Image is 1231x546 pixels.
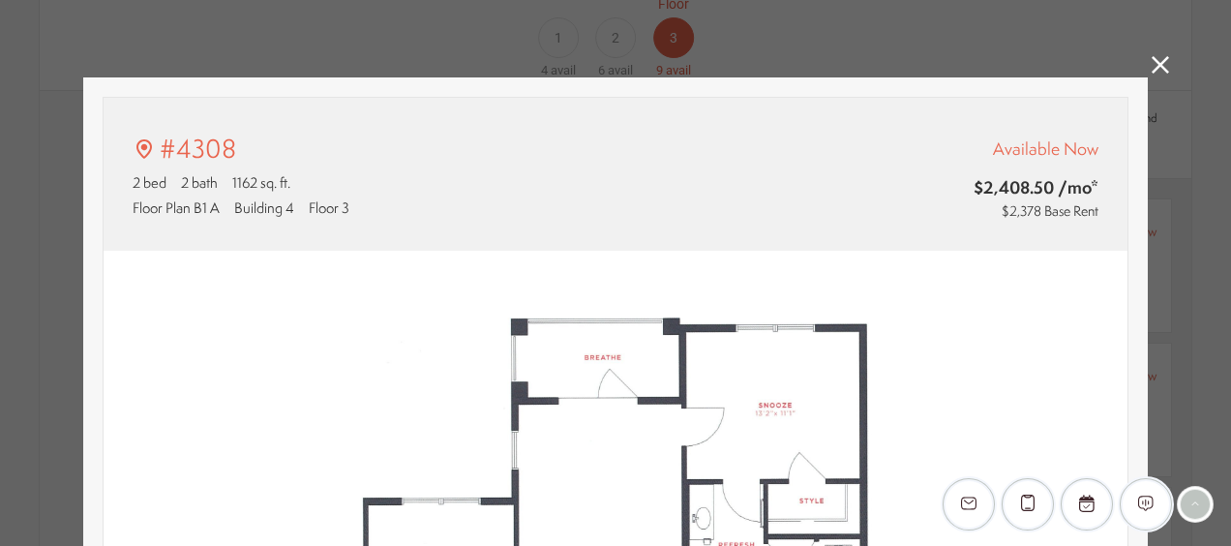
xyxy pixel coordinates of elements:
[181,172,218,193] span: 2 bath
[993,136,1098,161] span: Available Now
[160,131,236,167] p: #4308
[862,175,1098,199] span: $2,408.50 /mo*
[133,197,220,218] span: Floor Plan B1 A
[309,197,349,218] span: Floor 3
[234,197,294,218] span: Building 4
[232,172,290,193] span: 1162 sq. ft.
[133,172,166,193] span: 2 bed
[1002,201,1098,221] span: $2,378 Base Rent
